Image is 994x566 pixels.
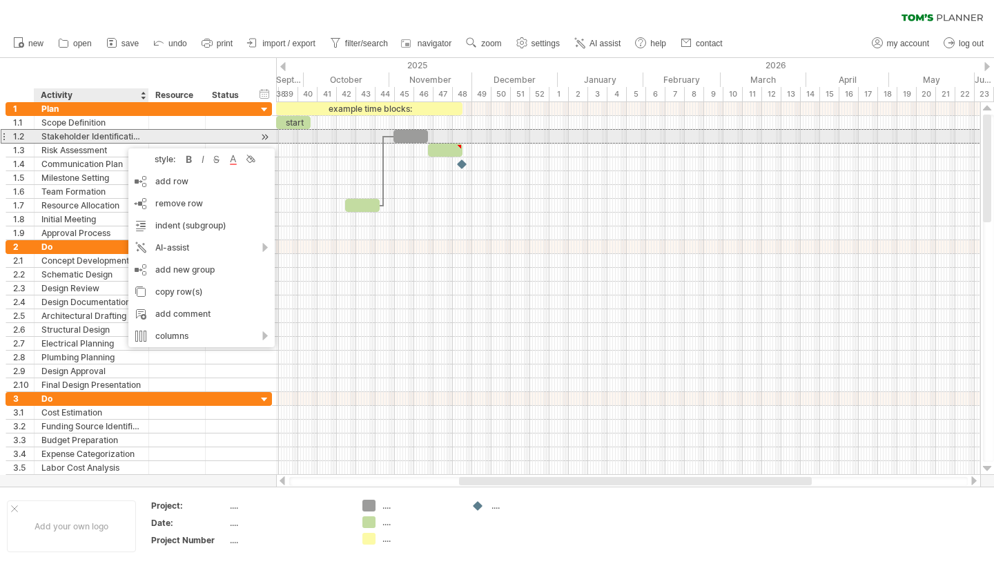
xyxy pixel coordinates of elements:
[13,185,34,198] div: 1.6
[298,87,318,101] div: 40
[128,303,275,325] div: add comment
[155,198,203,208] span: remove row
[806,72,889,87] div: April 2026
[41,268,142,281] div: Schematic Design
[13,351,34,364] div: 2.8
[13,268,34,281] div: 2.2
[41,392,142,405] div: Do
[632,35,670,52] a: help
[41,447,142,460] div: Expense Categorization
[41,213,142,226] div: Initial Meeting
[41,102,142,115] div: Plan
[230,534,346,546] div: ....
[41,378,142,391] div: Final Design Presentation
[128,281,275,303] div: copy row(s)
[820,87,839,101] div: 15
[41,144,142,157] div: Risk Assessment
[279,87,298,101] div: 39
[337,87,356,101] div: 42
[13,406,34,419] div: 3.1
[588,87,607,101] div: 3
[569,87,588,101] div: 2
[304,72,389,87] div: October 2025
[743,87,762,101] div: 11
[677,35,727,52] a: contact
[151,500,227,511] div: Project:
[13,461,34,474] div: 3.5
[41,240,142,253] div: Do
[481,39,501,48] span: zoom
[121,39,139,48] span: save
[13,378,34,391] div: 2.10
[607,87,627,101] div: 4
[395,87,414,101] div: 45
[433,87,453,101] div: 47
[13,254,34,267] div: 2.1
[704,87,723,101] div: 9
[41,157,142,170] div: Communication Plan
[959,39,984,48] span: log out
[258,130,271,144] div: scroll to activity
[13,226,34,240] div: 1.9
[327,35,392,52] a: filter/search
[955,87,975,101] div: 22
[665,87,685,101] div: 7
[41,461,142,474] div: Labor Cost Analysis
[491,87,511,101] div: 50
[128,170,275,193] div: add row
[41,295,142,309] div: Design Documentation
[13,213,34,226] div: 1.8
[940,35,988,52] a: log out
[7,500,136,552] div: Add your own logo
[781,87,801,101] div: 13
[128,237,275,259] div: AI-assist
[41,282,142,295] div: Design Review
[462,35,505,52] a: zoom
[801,87,820,101] div: 14
[41,420,142,433] div: Funding Source Identification
[13,323,34,336] div: 2.6
[13,157,34,170] div: 1.4
[530,87,549,101] div: 52
[13,392,34,405] div: 3
[696,39,723,48] span: contact
[376,87,395,101] div: 44
[41,351,142,364] div: Plumbing Planning
[41,171,142,184] div: Milestone Setting
[685,87,704,101] div: 8
[936,87,955,101] div: 21
[13,240,34,253] div: 2
[128,215,275,237] div: indent (subgroup)
[399,35,456,52] a: navigator
[151,534,227,546] div: Project Number
[134,154,182,164] div: style:
[13,447,34,460] div: 3.4
[41,433,142,447] div: Budget Preparation
[217,39,233,48] span: print
[150,35,191,52] a: undo
[839,87,859,101] div: 16
[897,87,917,101] div: 19
[276,116,311,129] div: start
[13,295,34,309] div: 2.4
[472,72,558,87] div: December 2025
[41,254,142,267] div: Concept Development
[55,35,96,52] a: open
[472,87,491,101] div: 49
[646,87,665,101] div: 6
[975,87,994,101] div: 23
[41,337,142,350] div: Electrical Planning
[532,39,560,48] span: settings
[627,87,646,101] div: 5
[28,39,43,48] span: new
[262,39,315,48] span: import / export
[168,39,187,48] span: undo
[13,130,34,143] div: 1.2
[244,35,320,52] a: import / export
[41,130,142,143] div: Stakeholder Identification
[511,87,530,101] div: 51
[41,226,142,240] div: Approval Process
[73,39,92,48] span: open
[650,39,666,48] span: help
[762,87,781,101] div: 12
